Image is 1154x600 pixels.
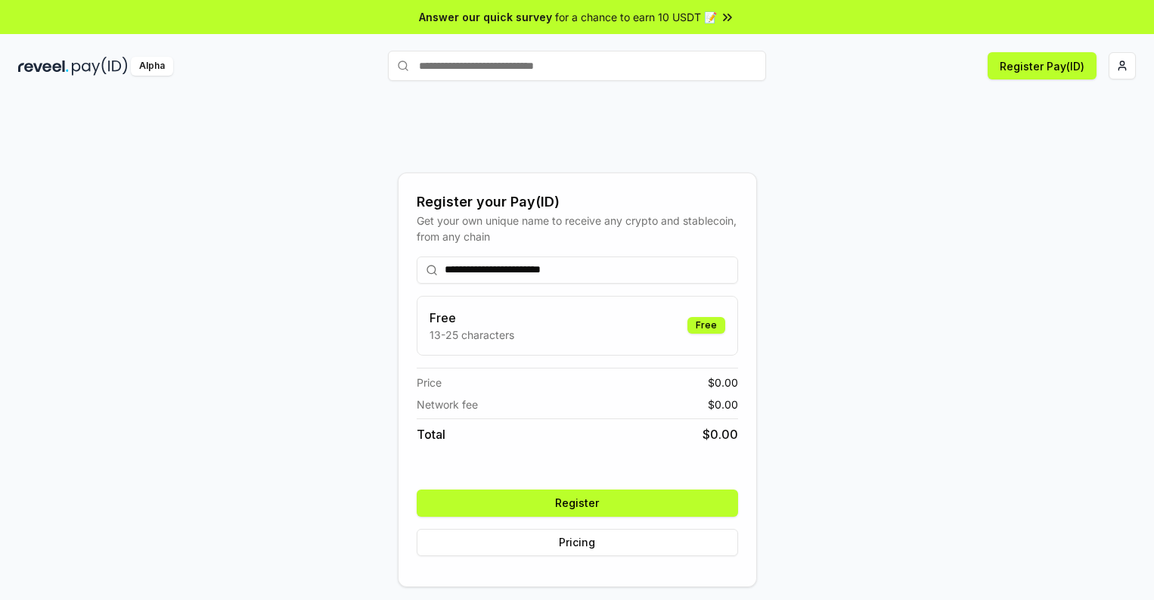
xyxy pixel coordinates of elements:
[417,425,445,443] span: Total
[419,9,552,25] span: Answer our quick survey
[417,529,738,556] button: Pricing
[417,375,442,390] span: Price
[687,317,725,334] div: Free
[417,213,738,244] div: Get your own unique name to receive any crypto and stablecoin, from any chain
[417,396,478,412] span: Network fee
[131,57,173,76] div: Alpha
[708,396,738,412] span: $ 0.00
[430,309,514,327] h3: Free
[988,52,1097,79] button: Register Pay(ID)
[417,191,738,213] div: Register your Pay(ID)
[703,425,738,443] span: $ 0.00
[18,57,69,76] img: reveel_dark
[72,57,128,76] img: pay_id
[555,9,717,25] span: for a chance to earn 10 USDT 📝
[708,375,738,390] span: $ 0.00
[430,327,514,343] p: 13-25 characters
[417,490,738,517] button: Register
